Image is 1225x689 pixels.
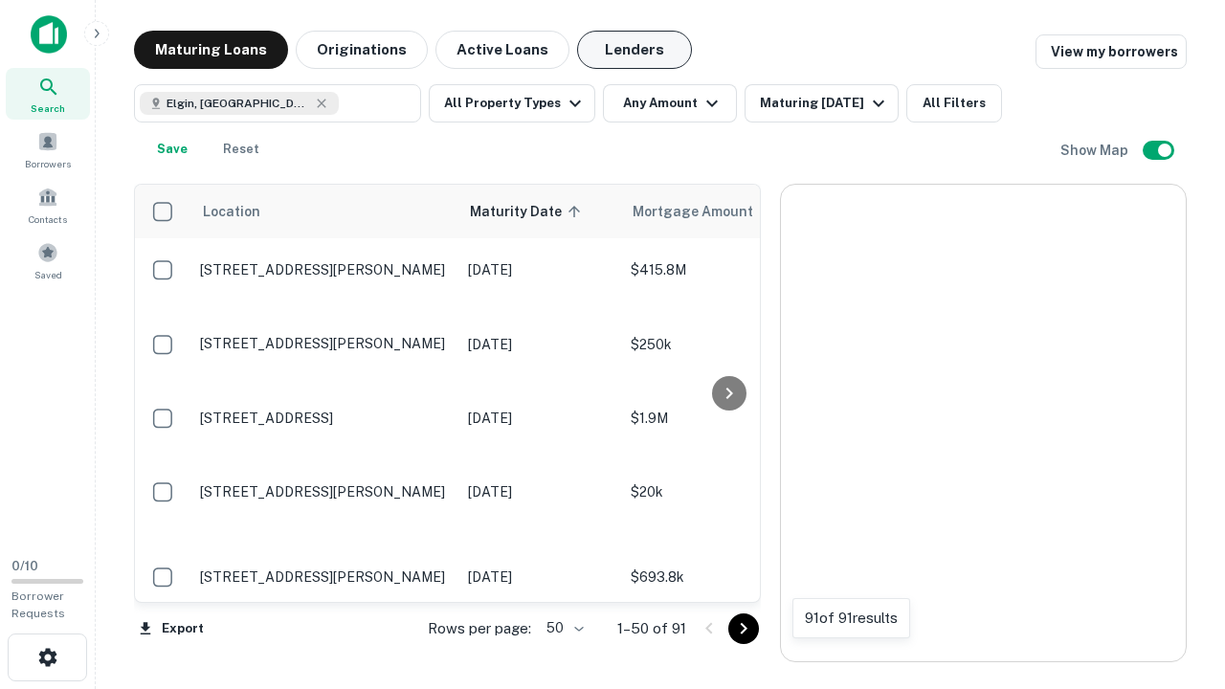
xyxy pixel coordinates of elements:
p: [DATE] [468,567,612,588]
span: Location [202,200,260,223]
span: Mortgage Amount [633,200,778,223]
p: $20k [631,481,822,502]
th: Location [190,185,458,238]
p: Rows per page: [428,617,531,640]
button: All Filters [906,84,1002,122]
p: 91 of 91 results [805,607,898,630]
th: Mortgage Amount [621,185,832,238]
div: 0 0 [781,185,1186,661]
th: Maturity Date [458,185,621,238]
span: Search [31,100,65,116]
h6: Show Map [1060,140,1131,161]
p: [DATE] [468,334,612,355]
span: Saved [34,267,62,282]
a: Saved [6,234,90,286]
p: [STREET_ADDRESS][PERSON_NAME] [200,483,449,500]
button: Reset [211,130,272,168]
a: Contacts [6,179,90,231]
p: [STREET_ADDRESS][PERSON_NAME] [200,261,449,278]
p: [STREET_ADDRESS] [200,410,449,427]
button: Export [134,614,209,643]
p: 1–50 of 91 [617,617,686,640]
iframe: Chat Widget [1129,536,1225,628]
p: $693.8k [631,567,822,588]
div: 50 [539,614,587,642]
a: Borrowers [6,123,90,175]
button: Go to next page [728,613,759,644]
span: Borrowers [25,156,71,171]
p: [DATE] [468,481,612,502]
img: capitalize-icon.png [31,15,67,54]
div: Maturing [DATE] [760,92,890,115]
span: 0 / 10 [11,559,38,573]
button: Save your search to get updates of matches that match your search criteria. [142,130,203,168]
span: Contacts [29,211,67,227]
span: Borrower Requests [11,589,65,620]
p: [STREET_ADDRESS][PERSON_NAME] [200,335,449,352]
button: All Property Types [429,84,595,122]
button: Maturing Loans [134,31,288,69]
a: View my borrowers [1036,34,1187,69]
p: $415.8M [631,259,822,280]
button: Active Loans [435,31,569,69]
button: Originations [296,31,428,69]
button: Lenders [577,31,692,69]
span: Maturity Date [470,200,587,223]
a: Search [6,68,90,120]
p: [DATE] [468,408,612,429]
p: $1.9M [631,408,822,429]
p: $250k [631,334,822,355]
button: Any Amount [603,84,737,122]
p: [STREET_ADDRESS][PERSON_NAME] [200,568,449,586]
span: Elgin, [GEOGRAPHIC_DATA], [GEOGRAPHIC_DATA] [167,95,310,112]
button: Maturing [DATE] [745,84,899,122]
p: [DATE] [468,259,612,280]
